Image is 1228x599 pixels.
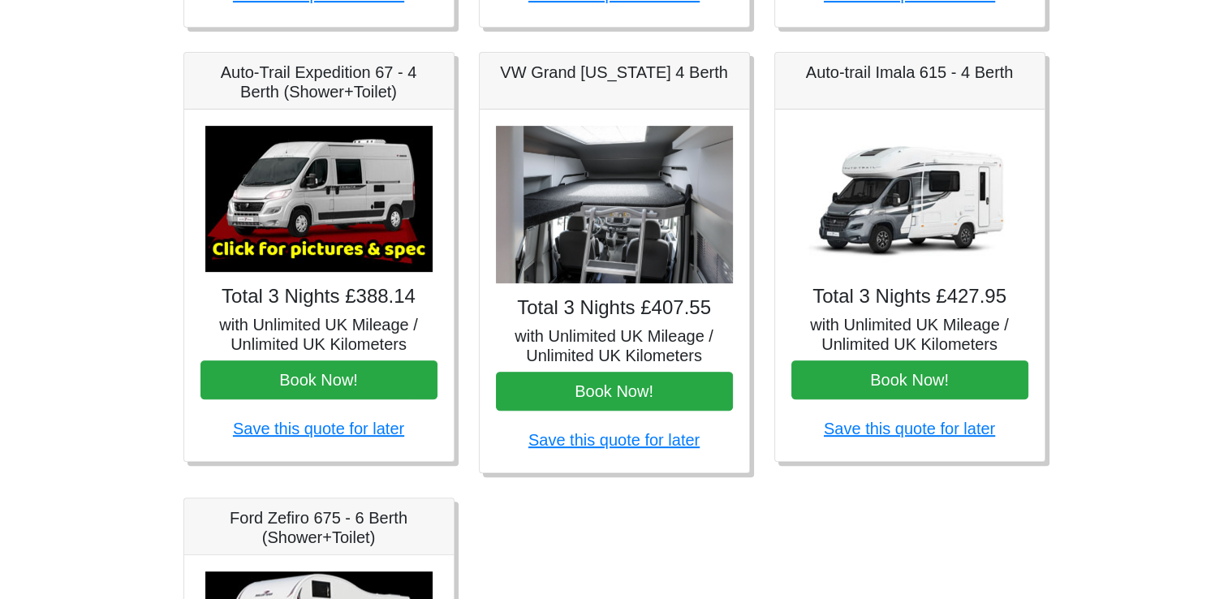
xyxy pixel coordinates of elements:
h5: Auto-trail Imala 615 - 4 Berth [791,62,1028,82]
h5: with Unlimited UK Mileage / Unlimited UK Kilometers [496,326,733,365]
a: Save this quote for later [824,420,995,437]
h5: with Unlimited UK Mileage / Unlimited UK Kilometers [791,315,1028,354]
h4: Total 3 Nights £427.95 [791,285,1028,308]
img: Auto-trail Imala 615 - 4 Berth [796,126,1023,272]
h5: Ford Zefiro 675 - 6 Berth (Shower+Toilet) [200,508,437,547]
img: Auto-Trail Expedition 67 - 4 Berth (Shower+Toilet) [205,126,433,272]
h4: Total 3 Nights £407.55 [496,296,733,320]
h4: Total 3 Nights £388.14 [200,285,437,308]
h5: VW Grand [US_STATE] 4 Berth [496,62,733,82]
img: VW Grand California 4 Berth [496,126,733,284]
h5: with Unlimited UK Mileage / Unlimited UK Kilometers [200,315,437,354]
a: Save this quote for later [528,431,700,449]
button: Book Now! [496,372,733,411]
a: Save this quote for later [233,420,404,437]
button: Book Now! [791,360,1028,399]
button: Book Now! [200,360,437,399]
h5: Auto-Trail Expedition 67 - 4 Berth (Shower+Toilet) [200,62,437,101]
